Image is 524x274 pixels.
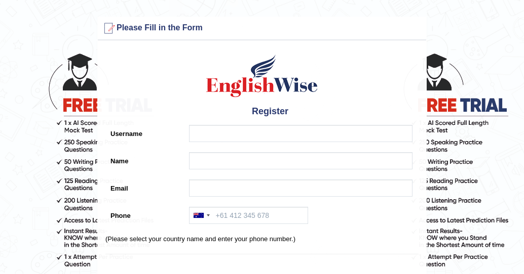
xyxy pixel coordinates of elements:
h3: Please Fill in the Form [100,20,424,36]
input: +61 412 345 678 [189,207,308,224]
p: (Please select your country name and enter your phone number.) [105,234,419,244]
label: Phone [105,207,184,220]
img: Logo of English Wise create a new account for intelligent practice with AI [204,53,320,99]
div: Australia: +61 [190,207,213,223]
label: Email [105,179,184,193]
label: Name [105,152,184,166]
h4: Register [105,104,419,120]
label: Username [105,125,184,139]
